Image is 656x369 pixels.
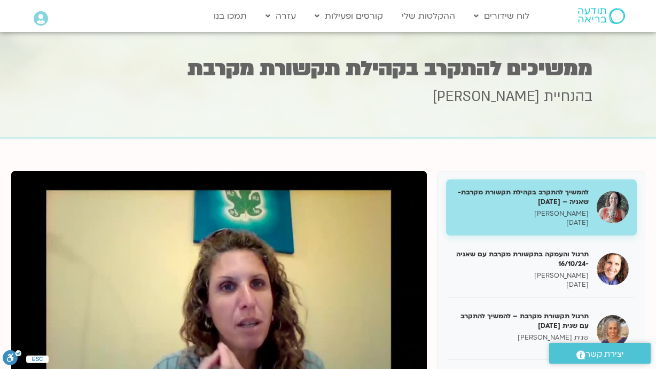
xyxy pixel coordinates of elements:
a: קורסים ופעילות [309,6,388,26]
a: ההקלטות שלי [396,6,460,26]
a: לוח שידורים [468,6,535,26]
img: להמשיך להתקרב בקהילת תקשורת מקרבת- שאניה – 14/10/24 [597,191,629,223]
p: [PERSON_NAME] [454,271,589,280]
span: יצירת קשר [585,347,624,362]
img: תודעה בריאה [578,8,625,24]
h5: להמשיך להתקרב בקהילת תקשורת מקרבת- שאניה – [DATE] [454,187,589,207]
a: יצירת קשר [549,343,651,364]
p: [DATE] [454,280,589,289]
p: [DATE] [454,342,589,351]
img: תרגול תקשורת מקרבת – להמשיך להתקרב עם שגית 18/10/24 [597,315,629,347]
p: [PERSON_NAME] [454,209,589,218]
p: [DATE] [454,218,589,227]
h5: תרגול תקשורת מקרבת – להמשיך להתקרב עם שגית [DATE] [454,311,589,331]
img: תרגול והעמקה בתקשורת מקרבת עם שאניה -16/10/24 [597,253,629,285]
p: שגית [PERSON_NAME] [454,333,589,342]
a: עזרה [260,6,301,26]
h5: תרגול והעמקה בתקשורת מקרבת עם שאניה -16/10/24 [454,249,589,269]
a: תמכו בנו [208,6,252,26]
h1: ממשיכים להתקרב בקהילת תקשורת מקרבת [64,58,592,79]
span: בהנחיית [544,87,592,106]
